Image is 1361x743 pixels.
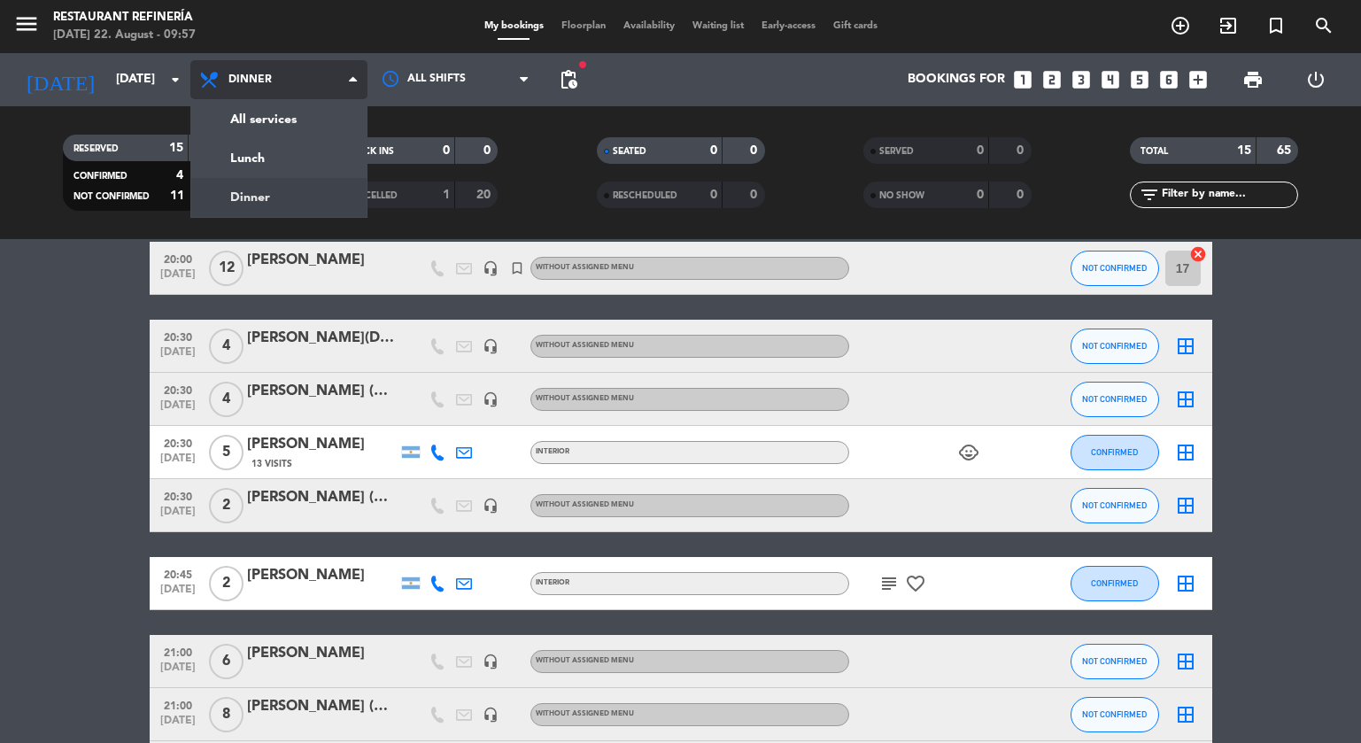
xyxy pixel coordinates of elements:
span: pending_actions [558,69,579,90]
strong: 65 [1277,144,1295,157]
span: 20:30 [156,485,200,506]
i: arrow_drop_down [165,69,186,90]
span: 21:00 [156,694,200,715]
span: Without assigned menu [536,264,634,271]
span: NOT CONFIRMED [1082,709,1147,719]
span: CONFIRMED [73,172,128,181]
span: 6 [209,644,244,679]
span: SEATED [613,147,646,156]
span: 12 [209,251,244,286]
span: RESERVED [73,144,119,153]
span: NOT CONFIRMED [1082,341,1147,351]
i: border_all [1175,389,1196,410]
span: Availability [615,21,684,31]
i: border_all [1175,442,1196,463]
span: [DATE] [156,453,200,473]
span: [DATE] [156,346,200,367]
span: My bookings [476,21,553,31]
div: [PERSON_NAME] [247,249,398,272]
div: [PERSON_NAME] (MESA 35) [247,695,398,718]
span: Without assigned menu [536,342,634,349]
i: subject [878,573,900,594]
div: Restaurant Refinería [53,9,196,27]
div: LOG OUT [1285,53,1348,106]
span: NO SHOW [879,191,924,200]
span: [DATE] [156,715,200,735]
span: Floorplan [553,21,615,31]
strong: 15 [1237,144,1251,157]
i: looks_one [1011,68,1034,91]
span: Without assigned menu [536,395,634,402]
a: Dinner [191,178,367,217]
input: Filter by name... [1160,185,1297,205]
strong: 0 [710,189,717,201]
button: NOT CONFIRMED [1071,697,1159,732]
span: NOT CONFIRMED [1082,394,1147,404]
span: RESCHEDULED [613,191,677,200]
i: border_all [1175,573,1196,594]
strong: 1 [443,189,450,201]
strong: 0 [710,144,717,157]
span: 20:30 [156,379,200,399]
span: 5 [209,435,244,470]
i: headset_mic [483,498,499,514]
button: NOT CONFIRMED [1071,382,1159,417]
span: Early-access [753,21,824,31]
i: search [1313,15,1334,36]
i: add_box [1187,68,1210,91]
i: turned_in_not [1265,15,1287,36]
strong: 0 [750,144,761,157]
span: INTERIOR [536,448,569,455]
a: Lunch [191,139,367,178]
i: looks_4 [1099,68,1122,91]
i: looks_6 [1157,68,1180,91]
span: NOT CONFIRMED [1082,656,1147,666]
strong: 0 [1017,144,1027,157]
span: 21:00 [156,641,200,662]
span: Gift cards [824,21,886,31]
span: CHECK INS [345,147,394,156]
span: NOT CONFIRMED [1082,263,1147,273]
strong: 20 [476,189,494,201]
div: [PERSON_NAME](DEGUSTACION) [247,327,398,350]
span: 2 [209,488,244,523]
i: headset_mic [483,338,499,354]
span: CONFIRMED [1091,447,1138,457]
button: NOT CONFIRMED [1071,329,1159,364]
span: 20:45 [156,563,200,584]
i: border_all [1175,336,1196,357]
span: [DATE] [156,584,200,604]
i: looks_3 [1070,68,1093,91]
span: [DATE] [156,268,200,289]
span: print [1242,69,1264,90]
strong: 0 [483,144,494,157]
strong: 11 [170,190,184,202]
i: cancel [1189,245,1207,263]
i: border_all [1175,651,1196,672]
span: NOT CONFIRMED [1082,500,1147,510]
strong: 4 [176,169,183,182]
strong: 15 [169,142,183,154]
span: 8 [209,697,244,732]
i: looks_two [1040,68,1063,91]
button: NOT CONFIRMED [1071,251,1159,286]
i: turned_in_not [509,260,525,276]
span: SERVED [879,147,914,156]
span: INTERIOR [536,579,569,586]
i: headset_mic [483,707,499,723]
i: exit_to_app [1218,15,1239,36]
i: looks_5 [1128,68,1151,91]
div: [PERSON_NAME] [247,433,398,456]
span: 4 [209,329,244,364]
span: Without assigned menu [536,501,634,508]
strong: 0 [1017,189,1027,201]
i: headset_mic [483,391,499,407]
span: 13 Visits [251,457,292,471]
i: border_all [1175,495,1196,516]
div: [PERSON_NAME] (DEGUSTACION) [247,486,398,509]
span: Without assigned menu [536,710,634,717]
span: [DATE] [156,506,200,526]
strong: 0 [443,144,450,157]
strong: 0 [750,189,761,201]
span: fiber_manual_record [577,59,588,70]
